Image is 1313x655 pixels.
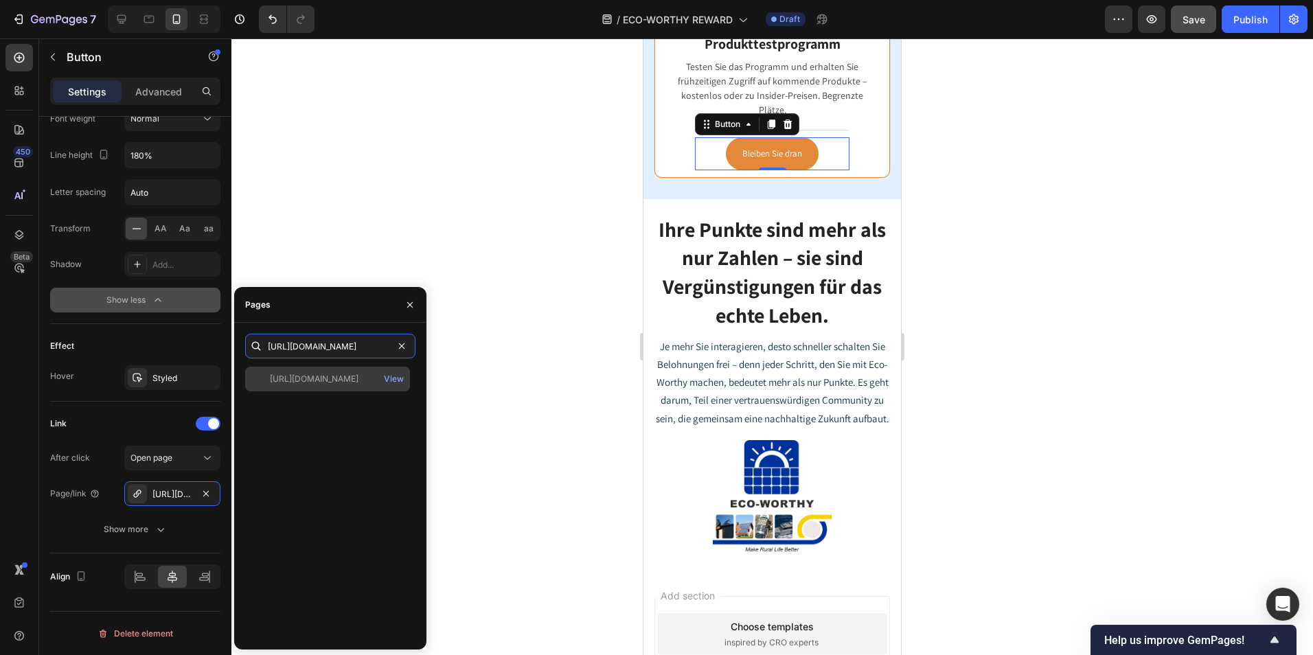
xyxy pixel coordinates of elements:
div: Open Intercom Messenger [1266,588,1299,621]
span: Normal [130,113,159,124]
div: Transform [50,222,91,235]
button: Show more [50,517,220,542]
span: Ihre Punkte sind mehr als nur Zahlen – sie sind Vergünstigungen für das echte Leben. [15,177,242,290]
span: Save [1183,14,1205,25]
span: Draft [779,13,800,25]
div: Shadow [50,258,82,271]
div: Add... [152,259,217,271]
div: Show more [104,522,168,536]
button: Show survey - Help us improve GemPages! [1104,632,1283,648]
div: Choose templates [87,581,170,595]
p: Bleiben Sie dran [99,107,159,123]
span: Aa [179,222,190,235]
div: [URL][DOMAIN_NAME] [152,488,192,501]
button: Open page [124,446,220,470]
button: Show less [50,288,220,312]
div: Delete element [98,625,173,642]
div: After click [50,452,90,464]
span: Add section [12,550,77,564]
div: Button [69,80,100,92]
span: inspired by CRO experts [81,598,175,610]
div: View [384,373,404,385]
button: 7 [5,5,102,33]
div: Page/link [50,487,100,500]
p: Testen Sie das Programm und erhalten Sie frühzeitigen Zugriff auf kommende Produkte – kostenlos o... [24,21,233,79]
div: Hover [50,370,74,382]
p: Button [67,49,183,65]
button: View [383,369,404,389]
div: Publish [1233,12,1268,27]
span: AA [155,222,167,235]
div: Beta [10,251,33,262]
span: Open page [130,452,172,463]
p: Advanced [135,84,182,99]
span: Help us improve GemPages! [1104,634,1266,647]
div: Font weight [50,113,95,125]
input: Auto [125,143,220,168]
div: Align [50,568,89,586]
div: Letter spacing [50,186,106,198]
button: Publish [1222,5,1279,33]
span: ECO-WORTHY REWARD [623,12,733,27]
div: Undo/Redo [259,5,315,33]
div: Effect [50,340,74,352]
img: gempages_490438296900469907-712523de-fcb7-4115-93db-c9974d8ce30d.jpg [69,398,188,516]
input: Insert link or search [245,334,415,358]
button: Normal [124,106,220,131]
button: Save [1171,5,1216,33]
div: Styled [152,372,217,384]
span: / [617,12,620,27]
input: Auto [125,180,220,205]
p: Settings [68,84,106,99]
div: [URL][DOMAIN_NAME] [270,373,358,385]
button: Delete element [50,623,220,645]
a: Bleiben Sie dran [82,99,175,131]
div: Link [50,417,67,430]
span: aa [204,222,214,235]
p: 7 [90,11,96,27]
div: Line height [50,146,112,165]
div: Pages [245,299,271,311]
div: 450 [13,146,33,157]
span: Je mehr Sie interagieren, desto schneller schalten Sie Belohnungen frei – denn jeder Schritt, den... [12,301,246,387]
div: Show less [106,293,165,307]
iframe: Design area [643,38,901,655]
